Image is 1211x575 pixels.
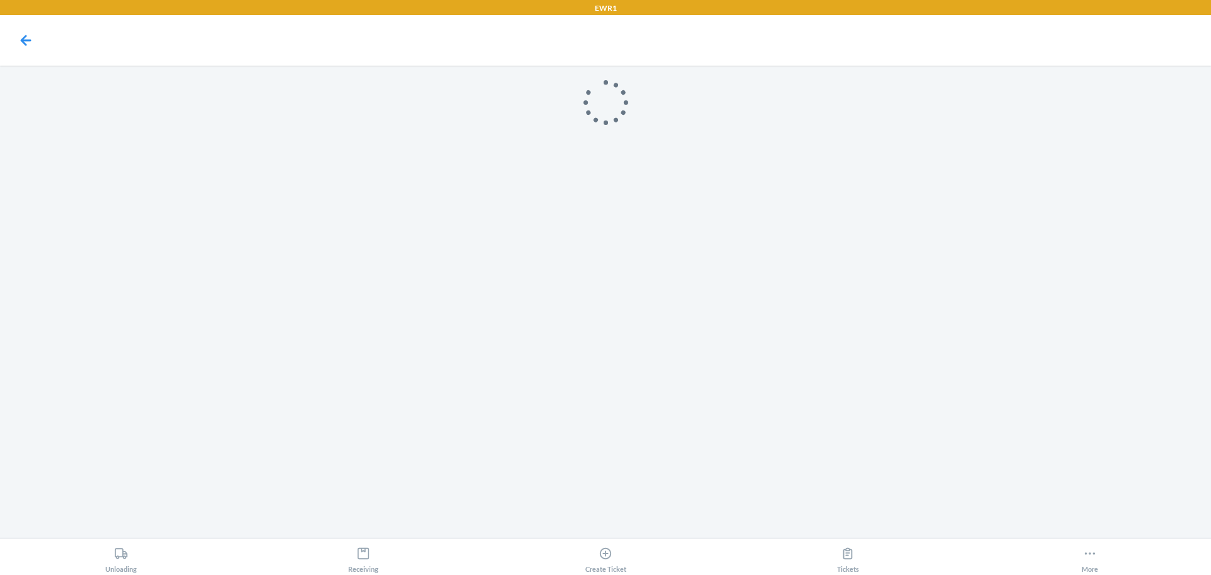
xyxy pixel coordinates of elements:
[1082,542,1098,573] div: More
[105,542,137,573] div: Unloading
[242,538,484,573] button: Receiving
[585,542,626,573] div: Create Ticket
[727,538,969,573] button: Tickets
[837,542,859,573] div: Tickets
[595,3,617,14] p: EWR1
[484,538,727,573] button: Create Ticket
[969,538,1211,573] button: More
[348,542,378,573] div: Receiving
